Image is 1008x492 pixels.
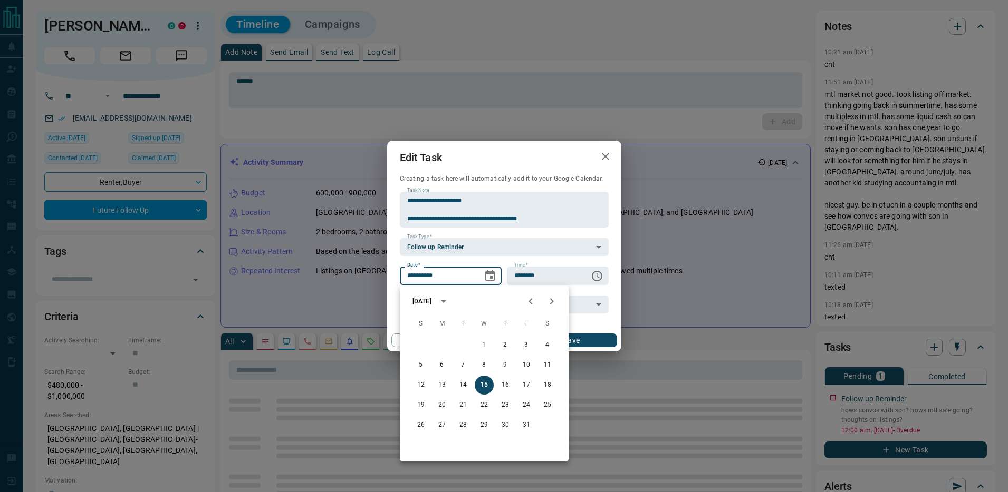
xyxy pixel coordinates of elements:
[411,396,430,415] button: 19
[433,376,452,395] button: 13
[454,416,473,435] button: 28
[454,356,473,375] button: 7
[454,396,473,415] button: 21
[400,238,609,256] div: Follow up Reminder
[400,174,609,183] p: Creating a task here will automatically add it to your Google Calendar.
[587,265,608,287] button: Choose time, selected time is 12:00 AM
[433,396,452,415] button: 20
[475,356,494,375] button: 8
[475,313,494,334] span: Wednesday
[411,356,430,375] button: 5
[517,416,536,435] button: 31
[391,333,482,347] button: Cancel
[433,416,452,435] button: 27
[433,313,452,334] span: Monday
[526,333,617,347] button: Save
[538,376,557,395] button: 18
[538,336,557,355] button: 4
[538,313,557,334] span: Saturday
[407,187,429,194] label: Task Note
[517,336,536,355] button: 3
[520,291,541,312] button: Previous month
[517,396,536,415] button: 24
[454,313,473,334] span: Tuesday
[454,376,473,395] button: 14
[541,291,562,312] button: Next month
[411,416,430,435] button: 26
[387,141,455,174] h2: Edit Task
[496,336,515,355] button: 2
[496,313,515,334] span: Thursday
[407,233,432,240] label: Task Type
[475,336,494,355] button: 1
[433,356,452,375] button: 6
[412,297,431,306] div: [DATE]
[496,356,515,375] button: 9
[411,376,430,395] button: 12
[496,376,515,395] button: 16
[517,376,536,395] button: 17
[514,262,528,269] label: Time
[407,262,420,269] label: Date
[435,292,453,310] button: calendar view is open, switch to year view
[496,416,515,435] button: 30
[496,396,515,415] button: 23
[475,416,494,435] button: 29
[538,396,557,415] button: 25
[479,265,501,287] button: Choose date, selected date is Oct 15, 2025
[475,376,494,395] button: 15
[411,313,430,334] span: Sunday
[475,396,494,415] button: 22
[517,313,536,334] span: Friday
[517,356,536,375] button: 10
[538,356,557,375] button: 11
